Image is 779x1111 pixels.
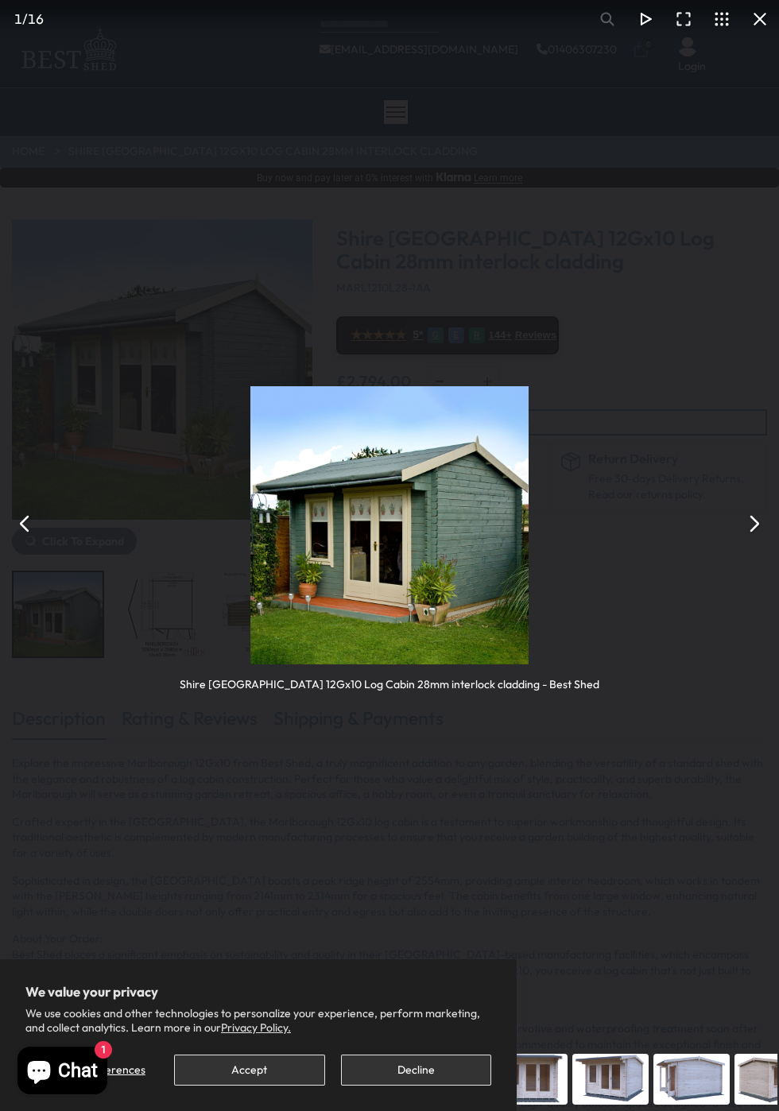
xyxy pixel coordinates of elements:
[13,1047,112,1098] inbox-online-store-chat: Shopify online store chat
[14,10,22,27] span: 1
[734,505,773,543] button: Next
[180,664,599,692] div: Shire [GEOGRAPHIC_DATA] 12Gx10 Log Cabin 28mm interlock cladding - Best Shed
[174,1055,324,1086] button: Accept
[6,505,45,543] button: Previous
[341,1055,491,1086] button: Decline
[28,10,44,27] span: 16
[25,985,491,999] h2: We value your privacy
[221,1020,291,1035] a: Privacy Policy.
[25,1006,491,1035] p: We use cookies and other technologies to personalize your experience, perform marketing, and coll...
